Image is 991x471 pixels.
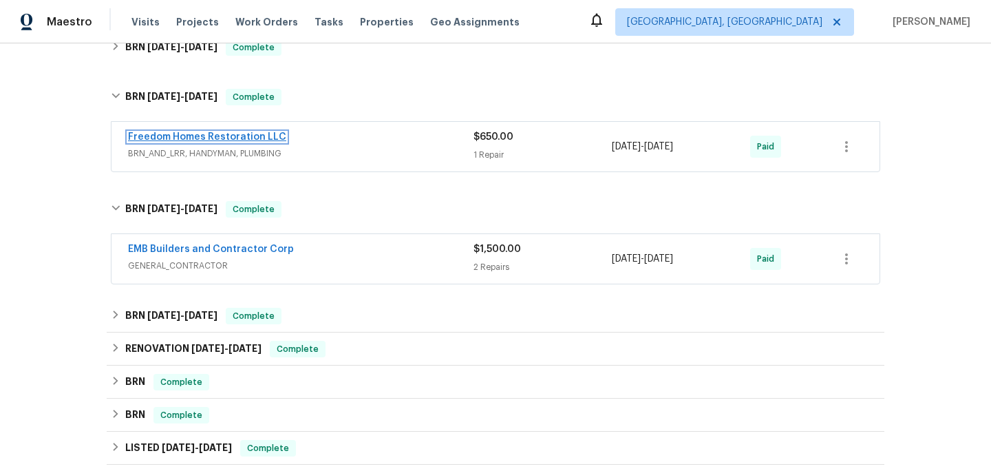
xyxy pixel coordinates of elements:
span: - [147,311,217,320]
h6: BRN [125,308,217,324]
span: Complete [155,408,208,422]
span: Complete [242,441,295,455]
h6: RENOVATION [125,341,262,357]
div: BRN Complete [107,366,884,399]
div: BRN [DATE]-[DATE]Complete [107,300,884,333]
span: [DATE] [147,311,180,320]
span: BRN_AND_LRR, HANDYMAN, PLUMBING [128,147,473,160]
span: GENERAL_CONTRACTOR [128,259,473,273]
div: RENOVATION [DATE]-[DATE]Complete [107,333,884,366]
span: Paid [757,252,780,266]
span: [DATE] [612,142,641,151]
span: $1,500.00 [473,244,521,254]
span: [DATE] [612,254,641,264]
span: [DATE] [147,42,180,52]
span: [DATE] [184,311,217,320]
span: Maestro [47,15,92,29]
span: [DATE] [644,142,673,151]
span: [DATE] [162,443,195,452]
div: BRN Complete [107,399,884,432]
span: $650.00 [473,132,513,142]
span: Complete [227,309,280,323]
span: Complete [227,41,280,54]
span: [DATE] [199,443,232,452]
div: 1 Repair [473,148,612,162]
span: [DATE] [184,42,217,52]
div: BRN [DATE]-[DATE]Complete [107,75,884,119]
span: - [147,92,217,101]
span: Complete [227,202,280,216]
span: Complete [155,375,208,389]
h6: BRN [125,407,145,423]
div: BRN [DATE]-[DATE]Complete [107,187,884,231]
span: - [147,42,217,52]
span: [PERSON_NAME] [887,15,970,29]
h6: BRN [125,39,217,56]
div: 2 Repairs [473,260,612,274]
span: [GEOGRAPHIC_DATA], [GEOGRAPHIC_DATA] [627,15,822,29]
h6: BRN [125,374,145,390]
span: Tasks [315,17,343,27]
span: [DATE] [184,204,217,213]
span: Complete [271,342,324,356]
span: Paid [757,140,780,154]
span: - [612,252,673,266]
a: Freedom Homes Restoration LLC [128,132,286,142]
span: Projects [176,15,219,29]
span: [DATE] [147,204,180,213]
span: [DATE] [191,344,224,353]
span: Complete [227,90,280,104]
span: - [147,204,217,213]
span: [DATE] [147,92,180,101]
span: [DATE] [228,344,262,353]
span: - [162,443,232,452]
span: - [191,344,262,353]
h6: BRN [125,201,217,218]
a: EMB Builders and Contractor Corp [128,244,294,254]
h6: LISTED [125,440,232,457]
h6: BRN [125,89,217,105]
span: [DATE] [184,92,217,101]
span: Visits [131,15,160,29]
span: - [612,140,673,154]
span: Properties [360,15,414,29]
span: [DATE] [644,254,673,264]
span: Geo Assignments [430,15,520,29]
div: BRN [DATE]-[DATE]Complete [107,31,884,64]
span: Work Orders [235,15,298,29]
div: LISTED [DATE]-[DATE]Complete [107,432,884,465]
